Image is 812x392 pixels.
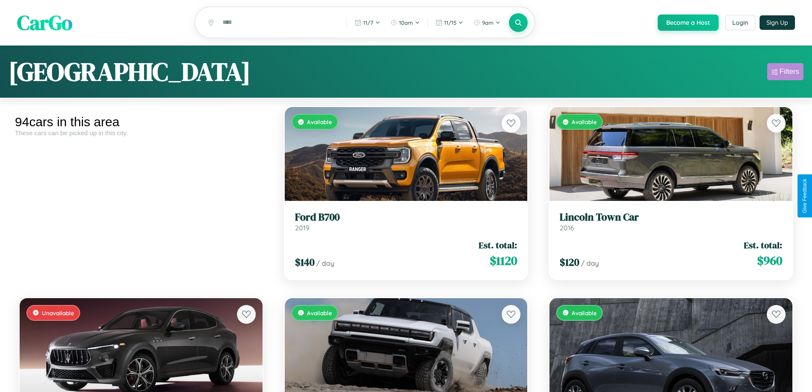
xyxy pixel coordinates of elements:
[757,252,782,269] span: $ 960
[399,19,413,26] span: 10am
[295,211,517,224] h3: Ford B700
[767,63,803,80] button: Filters
[386,16,424,29] button: 10am
[295,255,315,269] span: $ 140
[15,115,267,129] div: 94 cars in this area
[482,19,494,26] span: 9am
[572,309,597,317] span: Available
[560,224,574,232] span: 2016
[307,118,332,125] span: Available
[560,211,782,224] h3: Lincoln Town Car
[295,224,309,232] span: 2019
[316,259,334,267] span: / day
[658,15,719,31] button: Become a Host
[15,129,267,136] div: These cars can be picked up in this city.
[307,309,332,317] span: Available
[42,309,74,317] span: Unavailable
[572,118,597,125] span: Available
[431,16,468,29] button: 11/15
[9,54,251,89] h1: [GEOGRAPHIC_DATA]
[350,16,384,29] button: 11/7
[295,211,517,232] a: Ford B7002019
[479,239,517,251] span: Est. total:
[780,67,799,76] div: Filters
[725,15,755,30] button: Login
[363,19,373,26] span: 11 / 7
[581,259,599,267] span: / day
[560,211,782,232] a: Lincoln Town Car2016
[490,252,517,269] span: $ 1120
[444,19,457,26] span: 11 / 15
[744,239,782,251] span: Est. total:
[560,255,579,269] span: $ 120
[760,15,795,30] button: Sign Up
[469,16,505,29] button: 9am
[17,9,72,37] span: CarGo
[802,179,808,213] div: Give Feedback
